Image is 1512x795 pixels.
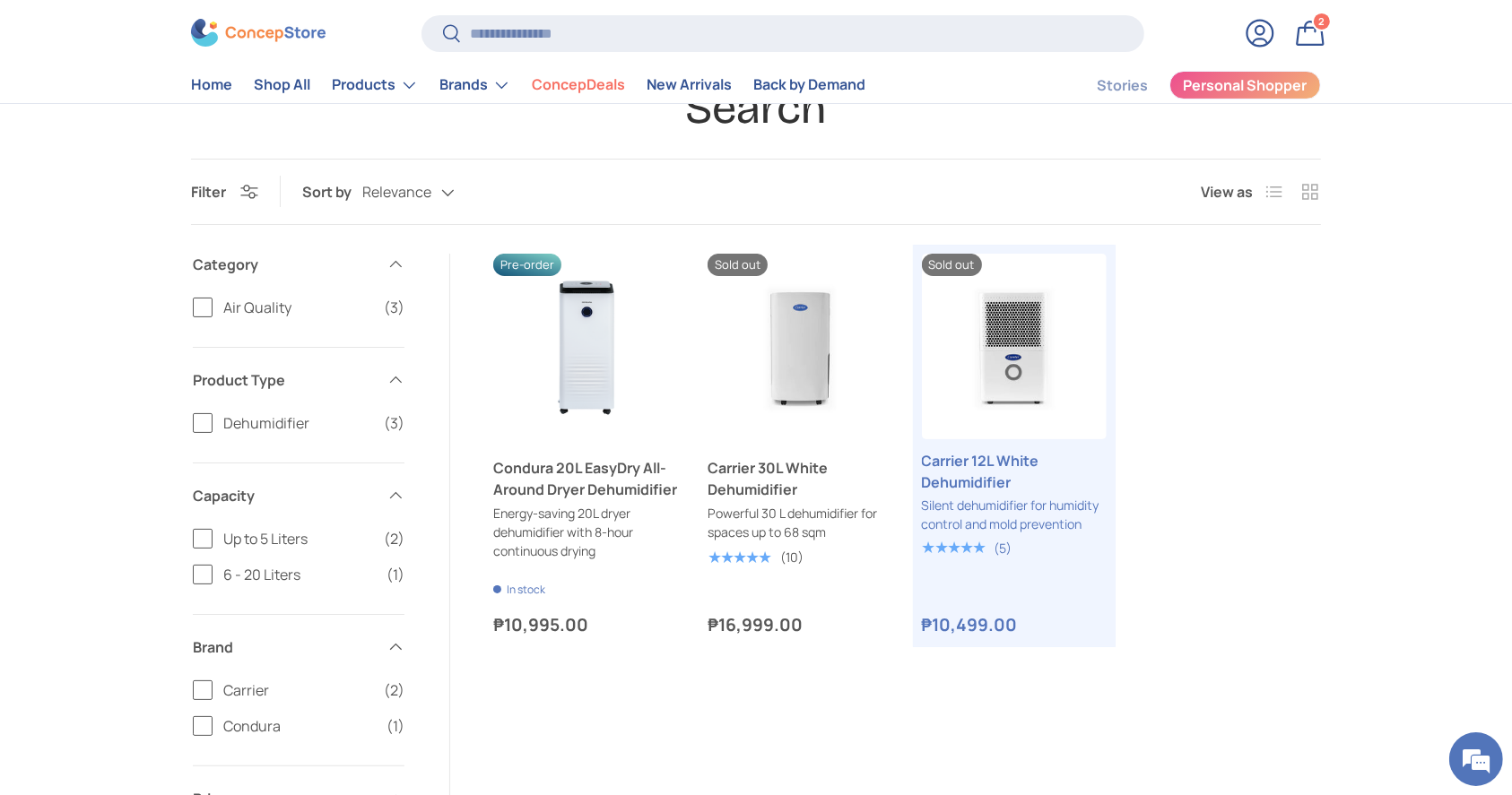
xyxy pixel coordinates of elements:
[429,67,521,103] summary: Brands
[384,528,404,549] span: (2)
[1201,181,1253,203] span: View as
[493,254,679,439] a: Condura 20L EasyDry All-Around Dryer Dehumidifier
[193,369,376,391] span: Product Type
[223,564,376,585] span: 6 - 20 Liters
[493,254,561,276] span: Pre-order
[1184,79,1308,93] span: Personal Shopper
[362,184,431,201] span: Relevance
[191,67,865,103] nav: Primary
[223,528,373,549] span: Up to 5 Liters
[922,254,1108,439] a: Carrier 12L White Dehumidifier
[708,254,768,276] span: Sold out
[193,463,404,528] summary: Capacity
[223,297,373,318] span: Air Quality
[753,68,865,103] a: Back by Demand
[193,485,376,506] span: Capacity
[193,254,376,275] span: Category
[254,68,310,103] a: Shop All
[223,679,373,701] span: Carrier
[362,177,491,208] button: Relevance
[708,457,893,500] a: Carrier 30L White Dehumidifier
[193,232,404,297] summary: Category
[384,412,404,434] span: (3)
[532,68,625,103] a: ConcepDeals
[223,412,373,434] span: Dehumidifier
[493,457,679,500] a: Condura 20L EasyDry All-Around Dryer Dehumidifier
[193,636,376,658] span: Brand
[384,297,404,318] span: (3)
[1319,15,1325,29] span: 2
[387,715,404,737] span: (1)
[922,450,1108,493] a: Carrier 12L White Dehumidifier
[191,182,226,202] span: Filter
[647,68,732,103] a: New Arrivals
[922,254,982,276] span: Sold out
[193,348,404,412] summary: Product Type
[191,81,1321,136] h1: Search
[387,564,404,585] span: (1)
[191,182,258,202] button: Filter
[191,68,232,103] a: Home
[302,181,362,203] label: Sort by
[1169,71,1321,99] a: Personal Shopper
[321,67,429,103] summary: Products
[708,254,893,439] a: Carrier 30L White Dehumidifier
[1054,67,1321,103] nav: Secondary
[223,715,376,737] span: Condura
[1097,68,1148,103] a: Stories
[384,679,404,701] span: (2)
[193,615,404,679] summary: Brand
[191,20,326,48] img: ConcepStore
